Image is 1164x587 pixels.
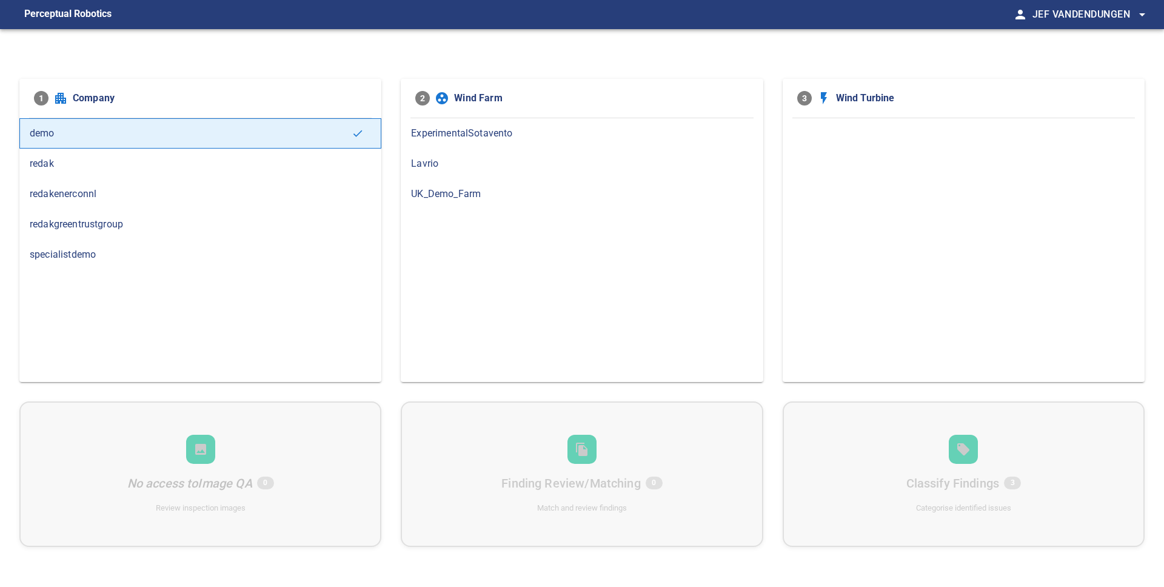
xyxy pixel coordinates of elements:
[19,179,381,209] div: redakenerconnl
[1032,6,1149,23] span: Jef Vandendungen
[19,149,381,179] div: redak
[411,156,752,171] span: Lavrio
[30,156,371,171] span: redak
[1013,7,1028,22] span: person
[30,217,371,232] span: redakgreentrustgroup
[411,187,752,201] span: UK_Demo_Farm
[836,91,1130,106] span: Wind Turbine
[30,187,371,201] span: redakenerconnl
[797,91,812,106] span: 3
[1028,2,1149,27] button: Jef Vandendungen
[19,209,381,240] div: redakgreentrustgroup
[401,118,763,149] div: ExperimentalSotavento
[19,118,381,149] div: demo
[401,149,763,179] div: Lavrio
[34,91,48,106] span: 1
[454,91,748,106] span: Wind Farm
[30,126,352,141] span: demo
[19,240,381,270] div: specialistdemo
[1135,7,1149,22] span: arrow_drop_down
[401,179,763,209] div: UK_Demo_Farm
[24,5,112,24] figcaption: Perceptual Robotics
[73,91,367,106] span: Company
[415,91,430,106] span: 2
[30,247,371,262] span: specialistdemo
[411,126,752,141] span: ExperimentalSotavento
